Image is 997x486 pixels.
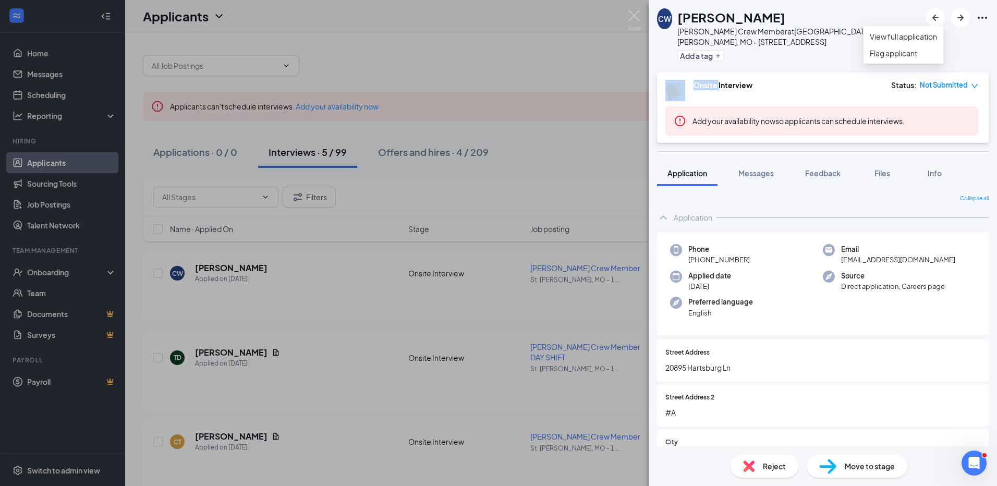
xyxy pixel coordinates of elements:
[763,460,786,472] span: Reject
[928,168,942,178] span: Info
[870,31,937,42] a: View full application
[976,11,989,24] svg: Ellipses
[738,168,774,178] span: Messages
[667,168,707,178] span: Application
[665,393,714,403] span: Street Address 2
[692,116,905,126] span: so applicants can schedule interviews.
[674,115,686,127] svg: Error
[841,271,945,281] span: Source
[677,26,921,47] div: [PERSON_NAME] Crew Member at [GEOGRAPHIC_DATA][PERSON_NAME], MO - [STREET_ADDRESS]
[677,50,724,61] button: PlusAdd a tag
[951,8,970,27] button: ArrowRight
[658,14,671,24] div: CW
[962,451,987,476] iframe: Intercom live chat
[874,168,890,178] span: Files
[657,211,670,224] svg: ChevronUp
[841,244,955,254] span: Email
[688,271,731,281] span: Applied date
[665,407,980,418] span: #A
[694,80,752,90] b: Onsite Interview
[960,195,989,203] span: Collapse all
[688,281,731,291] span: [DATE]
[688,308,753,318] span: English
[665,362,980,373] span: 20895 Hartsburg Ln
[715,53,721,59] svg: Plus
[688,254,750,265] span: [PHONE_NUMBER]
[688,244,750,254] span: Phone
[841,281,945,291] span: Direct application, Careers page
[805,168,841,178] span: Feedback
[674,212,712,223] div: Application
[845,460,895,472] span: Move to stage
[841,254,955,265] span: [EMAIL_ADDRESS][DOMAIN_NAME]
[692,116,775,126] button: Add your availability now
[665,438,678,447] span: City
[920,80,968,90] span: Not Submitted
[891,80,917,90] div: Status :
[665,348,710,358] span: Street Address
[954,11,967,24] svg: ArrowRight
[971,82,978,90] span: down
[926,8,945,27] button: ArrowLeftNew
[688,297,753,307] span: Preferred language
[929,11,942,24] svg: ArrowLeftNew
[677,8,785,26] h1: [PERSON_NAME]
